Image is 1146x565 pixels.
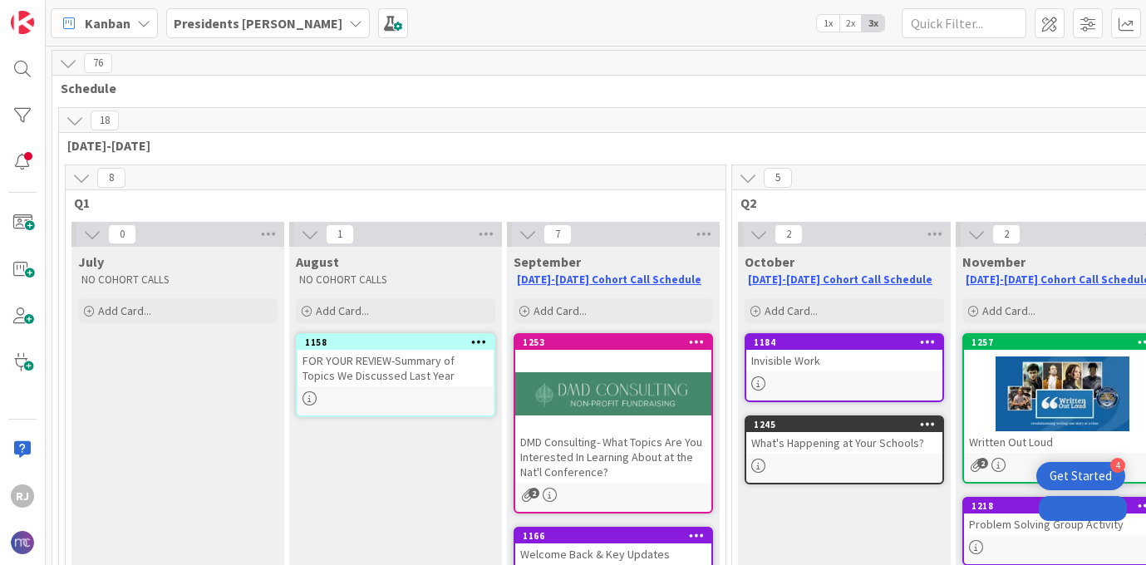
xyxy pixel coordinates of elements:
[517,273,701,287] a: [DATE]-[DATE] Cohort Call Schedule
[1110,458,1125,473] div: 4
[78,253,104,270] span: July
[529,488,539,499] span: 2
[754,337,942,348] div: 1184
[746,432,942,454] div: What's Happening at Your Schools?
[305,337,494,348] div: 1158
[992,224,1021,244] span: 2
[296,333,495,417] a: 1158FOR YOUR REVIEW-Summary of Topics We Discussed Last Year
[296,253,339,270] span: August
[982,303,1035,318] span: Add Card...
[515,543,711,565] div: Welcome Back & Key Updates
[746,335,942,350] div: 1184
[74,194,705,211] span: Q1
[514,253,581,270] span: September
[765,303,818,318] span: Add Card...
[91,111,119,130] span: 18
[745,253,794,270] span: October
[745,415,944,484] a: 1245What's Happening at Your Schools?
[523,337,711,348] div: 1253
[85,13,130,33] span: Kanban
[746,417,942,454] div: 1245What's Happening at Your Schools?
[746,350,942,371] div: Invisible Work
[316,303,369,318] span: Add Card...
[298,335,494,350] div: 1158
[174,15,342,32] b: Presidents [PERSON_NAME]
[746,417,942,432] div: 1245
[817,15,839,32] span: 1x
[298,350,494,386] div: FOR YOUR REVIEW-Summary of Topics We Discussed Last Year
[862,15,884,32] span: 3x
[299,273,492,287] p: NO COHORT CALLS
[775,224,803,244] span: 2
[523,530,711,542] div: 1166
[748,273,932,287] a: [DATE]-[DATE] Cohort Call Schedule
[81,273,274,287] p: NO COHORT CALLS
[1050,468,1112,484] div: Get Started
[84,53,112,73] span: 76
[11,531,34,554] img: avatar
[745,333,944,402] a: 1184Invisible Work
[11,11,34,34] img: Visit kanbanzone.com
[962,253,1025,270] span: November
[108,224,136,244] span: 0
[515,335,711,483] div: 1253DMD Consulting- What Topics Are You Interested In Learning About at the Nat'l Conference?
[514,333,713,513] a: 1253DMD Consulting- What Topics Are You Interested In Learning About at the Nat'l Conference?
[839,15,862,32] span: 2x
[11,484,34,508] div: RJ
[515,528,711,565] div: 1166Welcome Back & Key Updates
[746,335,942,371] div: 1184Invisible Work
[515,431,711,483] div: DMD Consulting- What Topics Are You Interested In Learning About at the Nat'l Conference?
[515,528,711,543] div: 1166
[902,8,1026,38] input: Quick Filter...
[515,335,711,350] div: 1253
[534,303,587,318] span: Add Card...
[977,458,988,469] span: 2
[543,224,572,244] span: 7
[754,419,942,430] div: 1245
[764,168,792,188] span: 5
[326,224,354,244] span: 1
[1036,462,1125,490] div: Open Get Started checklist, remaining modules: 4
[97,168,125,188] span: 8
[298,335,494,386] div: 1158FOR YOUR REVIEW-Summary of Topics We Discussed Last Year
[98,303,151,318] span: Add Card...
